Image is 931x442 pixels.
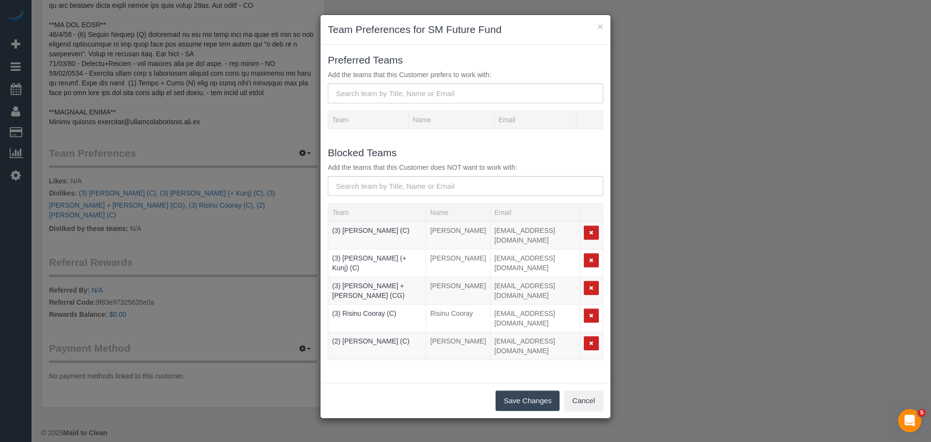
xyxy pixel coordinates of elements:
[426,204,490,222] th: Name
[332,254,406,272] a: (3) [PERSON_NAME] (+ Kunj) (C)
[426,305,490,332] td: Name
[490,249,579,277] td: Email
[918,409,926,417] span: 5
[328,163,603,172] p: Add the teams that this Customer does NOT want to work with:
[321,15,610,418] sui-modal: Team Preferences for SM Future Fund
[426,222,490,249] td: Name
[328,332,426,360] td: Team
[328,147,603,158] h3: Blocked Teams
[496,391,560,411] button: Save Changes
[328,111,409,129] th: Team
[332,282,404,299] a: (3) [PERSON_NAME] + [PERSON_NAME] (CG)
[328,222,426,249] td: Team
[328,277,426,305] td: Team
[898,409,921,432] iframe: Intercom live chat
[328,249,426,277] td: Team
[328,176,603,196] input: Search team by Title, Name or Email
[328,305,426,332] td: Team
[328,22,603,37] h3: Team Preferences for SM Future Fund
[564,391,603,411] button: Cancel
[490,204,579,222] th: Email
[332,227,409,234] a: (3) [PERSON_NAME] (C)
[490,305,579,332] td: Email
[328,70,603,80] p: Add the teams that this Customer prefers to work with:
[328,204,426,222] th: Team
[426,332,490,360] td: Name
[332,337,409,345] a: (2) [PERSON_NAME] (C)
[597,21,603,32] button: ×
[494,111,576,129] th: Email
[490,222,579,249] td: Email
[426,277,490,305] td: Name
[328,83,603,103] input: Search team by Title, Name or Email
[409,111,495,129] th: Name
[426,249,490,277] td: Name
[332,310,396,317] a: (3) Risinu Cooray (C)
[490,332,579,360] td: Email
[328,54,603,65] h3: Preferred Teams
[490,277,579,305] td: Email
